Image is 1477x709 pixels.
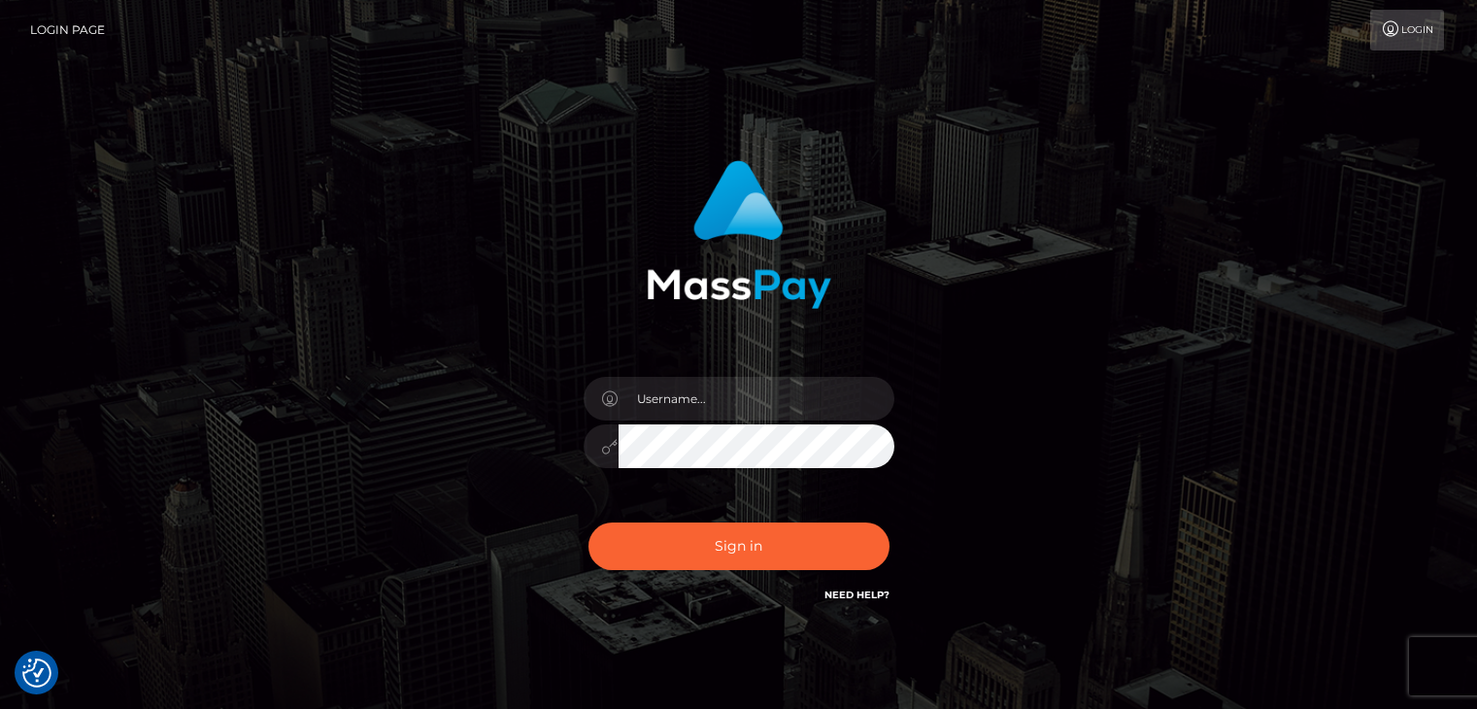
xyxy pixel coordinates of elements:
a: Need Help? [824,589,890,601]
button: Sign in [588,523,890,570]
img: MassPay Login [647,160,831,309]
button: Consent Preferences [22,658,51,688]
img: Revisit consent button [22,658,51,688]
input: Username... [619,377,894,421]
a: Login [1370,10,1444,51]
a: Login Page [30,10,105,51]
